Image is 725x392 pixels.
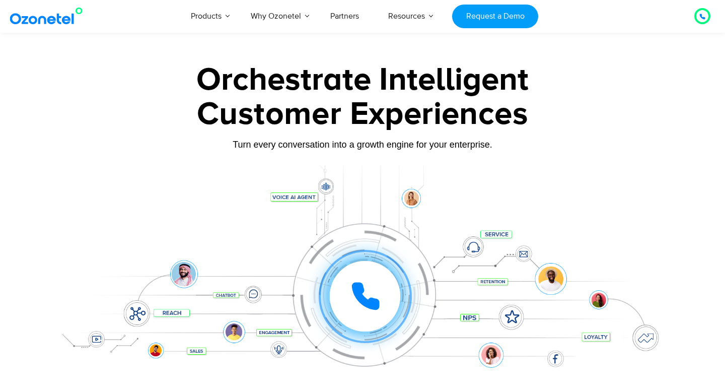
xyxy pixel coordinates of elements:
[48,139,677,150] div: Turn every conversation into a growth engine for your enterprise.
[48,90,677,139] div: Customer Experiences
[48,64,677,96] div: Orchestrate Intelligent
[452,5,538,28] a: Request a Demo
